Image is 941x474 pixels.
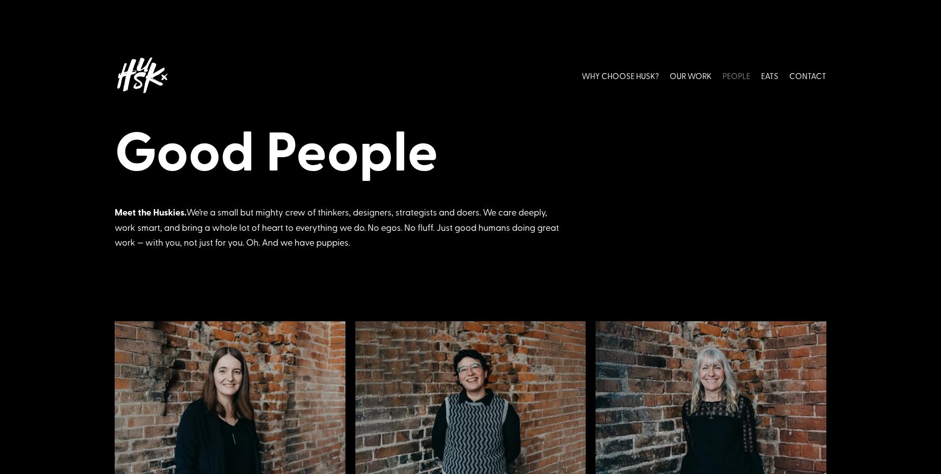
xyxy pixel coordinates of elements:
[115,117,826,187] h1: Good People
[723,53,750,97] a: PEOPLE
[670,53,712,97] a: OUR WORK
[115,53,169,97] img: Husk logo
[789,53,826,97] a: CONTACT
[115,205,559,250] div: We’re a small but mighty crew of thinkers, designers, strategists and doers. We care deeply, work...
[582,53,659,97] a: WHY CHOOSE HUSK?
[761,53,778,97] a: EATS
[115,206,186,218] strong: Meet the Huskies.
